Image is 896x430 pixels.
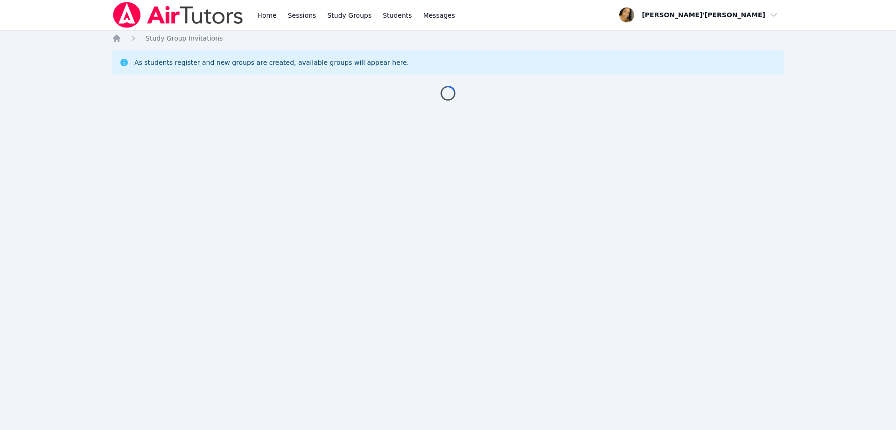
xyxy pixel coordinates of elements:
span: Messages [423,11,455,20]
nav: Breadcrumb [112,34,784,43]
img: Air Tutors [112,2,244,28]
span: Study Group Invitations [146,35,223,42]
div: As students register and new groups are created, available groups will appear here. [134,58,409,67]
a: Study Group Invitations [146,34,223,43]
